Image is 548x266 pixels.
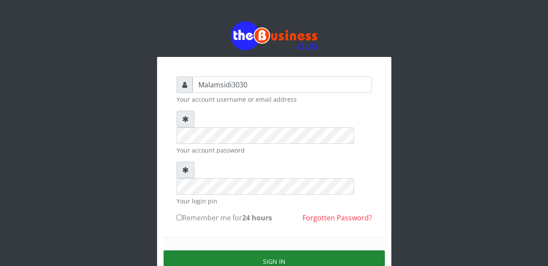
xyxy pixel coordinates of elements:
[193,76,372,93] input: Username or email address
[177,196,372,206] small: Your login pin
[177,213,272,223] label: Remember me for
[302,213,372,223] a: Forgotten Password?
[177,146,372,155] small: Your account password
[177,215,182,220] input: Remember me for24 hours
[177,95,372,104] small: Your account username or email address
[242,213,272,223] b: 24 hours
